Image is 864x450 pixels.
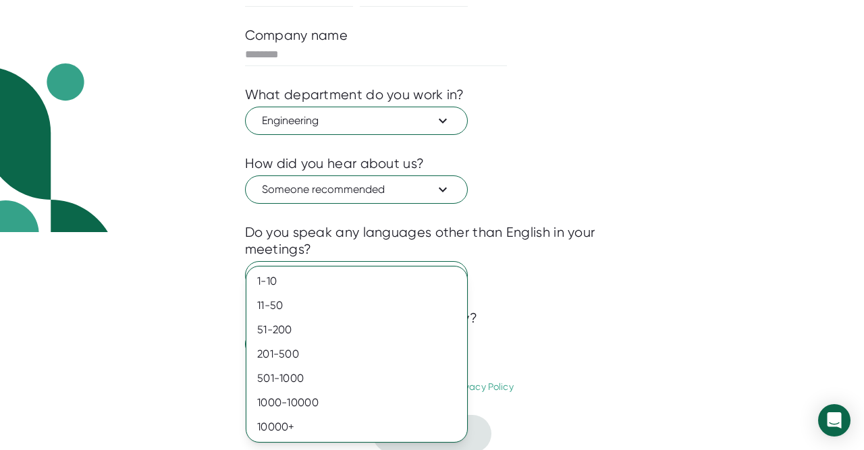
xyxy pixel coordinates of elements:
div: 201-500 [246,342,467,366]
div: 1-10 [246,269,467,293]
div: 10000+ [246,415,467,439]
div: 501-1000 [246,366,467,391]
div: Open Intercom Messenger [818,404,850,437]
div: 51-200 [246,318,467,342]
div: 1000-10000 [246,391,467,415]
div: 11-50 [246,293,467,318]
